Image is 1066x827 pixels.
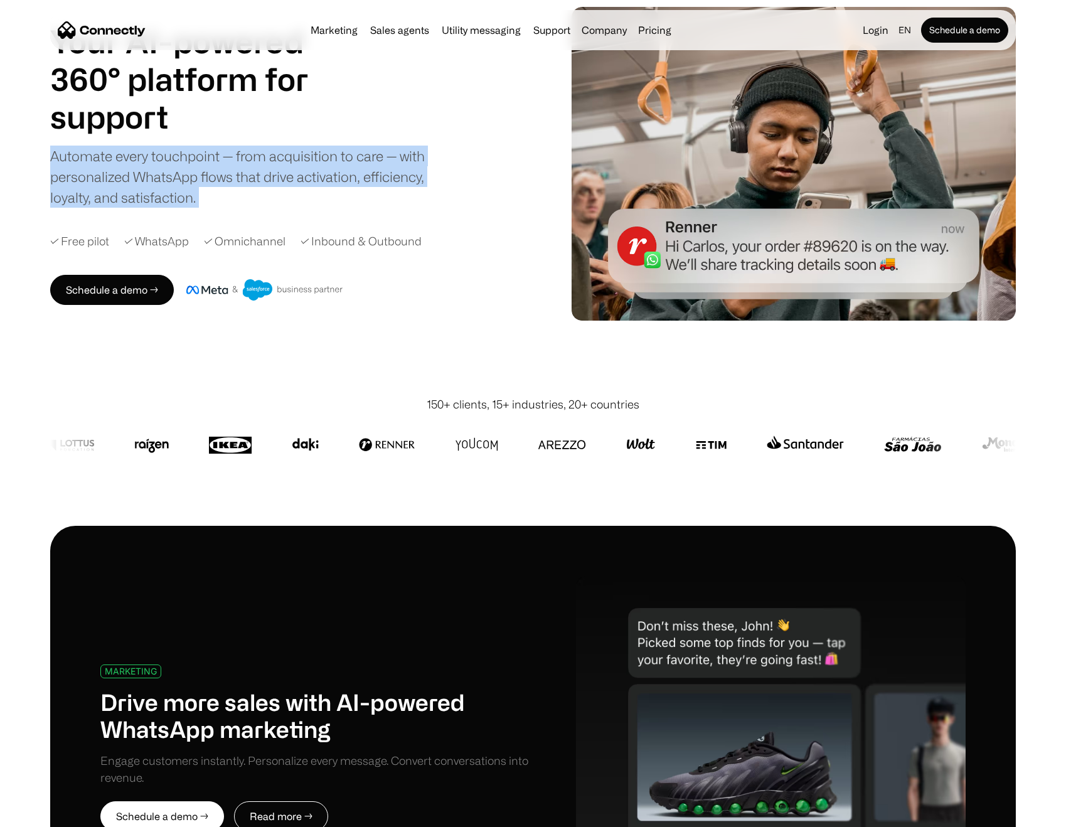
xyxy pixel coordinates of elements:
a: Marketing [306,25,363,35]
a: Pricing [633,25,676,35]
a: Schedule a demo → [50,275,174,305]
div: MARKETING [105,666,157,676]
a: Support [528,25,575,35]
a: Schedule a demo [921,18,1008,43]
div: carousel [50,98,339,136]
div: Engage customers instantly. Personalize every message. Convert conversations into revenue. [100,752,533,786]
ul: Language list [25,805,75,823]
a: Login [858,21,893,39]
div: en [898,21,911,39]
div: ✓ Inbound & Outbound [301,233,422,250]
div: Automate every touchpoint — from acquisition to care — with personalized WhatsApp flows that driv... [50,146,445,208]
img: Meta and Salesforce business partner badge. [186,279,343,301]
div: ✓ WhatsApp [124,233,189,250]
aside: Language selected: English [13,804,75,823]
div: 150+ clients, 15+ industries, 20+ countries [427,396,639,413]
div: en [893,21,919,39]
h1: Your AI-powered 360° platform for [50,23,339,98]
a: Sales agents [365,25,434,35]
h1: support [50,98,339,136]
div: ✓ Omnichannel [204,233,285,250]
div: Company [578,21,631,39]
div: Company [582,21,627,39]
div: 2 of 4 [50,98,339,136]
a: home [58,21,146,40]
h1: Drive more sales with AI-powered WhatsApp marketing [100,688,533,742]
div: ✓ Free pilot [50,233,109,250]
a: Utility messaging [437,25,526,35]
